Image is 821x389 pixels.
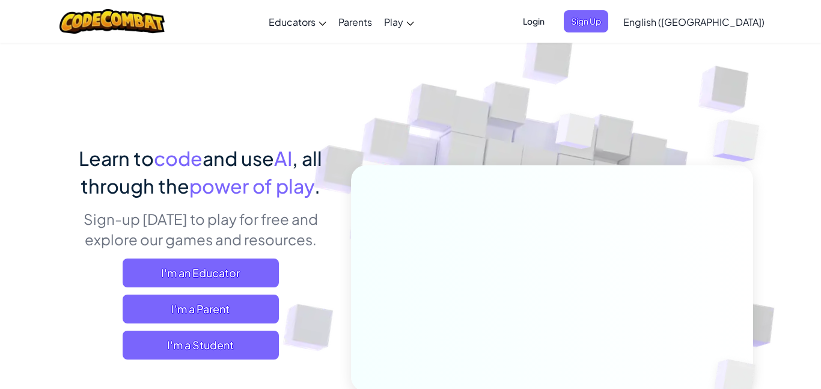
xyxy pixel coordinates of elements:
a: I'm an Educator [123,259,279,287]
span: AI [274,146,292,170]
a: Educators [263,5,332,38]
span: Learn to [79,146,154,170]
span: and use [203,146,274,170]
span: Play [384,16,403,28]
img: CodeCombat logo [60,9,165,34]
a: Play [378,5,420,38]
button: Sign Up [564,10,608,32]
img: Overlap cubes [689,90,793,192]
img: Overlap cubes [533,90,620,179]
button: Login [516,10,552,32]
a: Parents [332,5,378,38]
span: code [154,146,203,170]
span: Educators [269,16,316,28]
p: Sign-up [DATE] to play for free and explore our games and resources. [68,209,333,250]
a: I'm a Parent [123,295,279,323]
button: I'm a Student [123,331,279,360]
a: English ([GEOGRAPHIC_DATA]) [617,5,771,38]
span: power of play [189,174,314,198]
span: . [314,174,320,198]
span: English ([GEOGRAPHIC_DATA]) [623,16,765,28]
